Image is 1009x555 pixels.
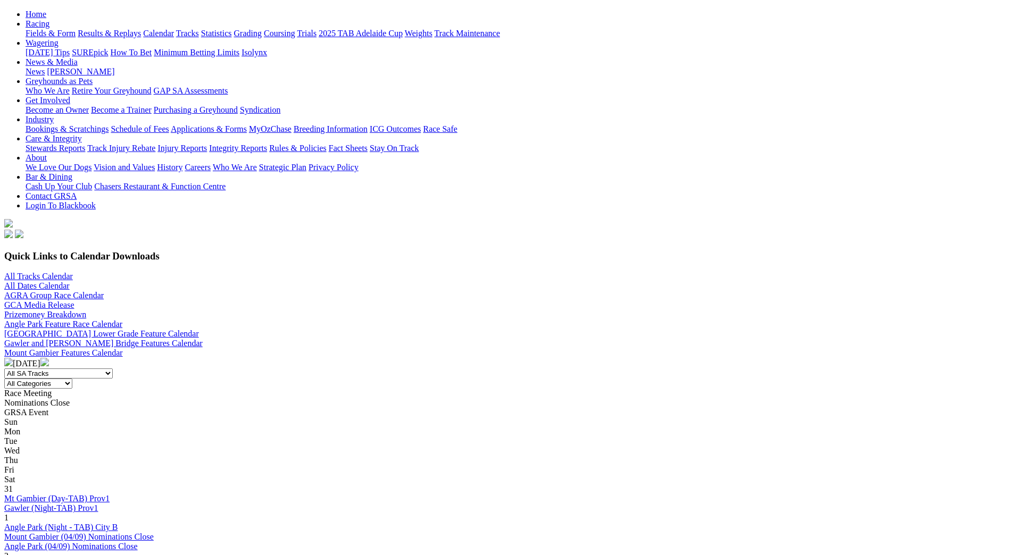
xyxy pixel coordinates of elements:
[26,191,77,200] a: Contact GRSA
[4,389,1005,398] div: Race Meeting
[4,503,98,512] a: Gawler (Night-TAB) Prov1
[4,513,9,522] span: 1
[234,29,262,38] a: Grading
[72,48,108,57] a: SUREpick
[4,230,13,238] img: facebook.svg
[26,105,1005,115] div: Get Involved
[185,163,211,172] a: Careers
[4,408,1005,417] div: GRSA Event
[26,48,70,57] a: [DATE] Tips
[4,339,203,348] a: Gawler and [PERSON_NAME] Bridge Features Calendar
[26,67,45,76] a: News
[26,144,1005,153] div: Care & Integrity
[4,417,1005,427] div: Sun
[4,542,138,551] a: Angle Park (04/09) Nominations Close
[240,105,280,114] a: Syndication
[26,96,70,105] a: Get Involved
[308,163,358,172] a: Privacy Policy
[26,182,92,191] a: Cash Up Your Club
[91,105,152,114] a: Become a Trainer
[26,19,49,28] a: Racing
[26,57,78,66] a: News & Media
[4,329,199,338] a: [GEOGRAPHIC_DATA] Lower Grade Feature Calendar
[26,86,1005,96] div: Greyhounds as Pets
[26,29,1005,38] div: Racing
[249,124,291,133] a: MyOzChase
[319,29,403,38] a: 2025 TAB Adelaide Cup
[40,358,49,366] img: chevron-right-pager-white.svg
[26,163,91,172] a: We Love Our Dogs
[4,319,122,329] a: Angle Park Feature Race Calendar
[4,494,110,503] a: Mt Gambier (Day-TAB) Prov1
[94,163,155,172] a: Vision and Values
[87,144,155,153] a: Track Injury Rebate
[26,134,82,143] a: Care & Integrity
[154,48,239,57] a: Minimum Betting Limits
[4,436,1005,446] div: Tue
[297,29,316,38] a: Trials
[26,153,47,162] a: About
[176,29,199,38] a: Tracks
[4,465,1005,475] div: Fri
[154,86,228,95] a: GAP SA Assessments
[209,144,267,153] a: Integrity Reports
[26,144,85,153] a: Stewards Reports
[26,163,1005,172] div: About
[26,115,54,124] a: Industry
[111,124,169,133] a: Schedule of Fees
[157,144,207,153] a: Injury Reports
[94,182,226,191] a: Chasers Restaurant & Function Centre
[4,427,1005,436] div: Mon
[4,523,118,532] a: Angle Park (Night - TAB) City B
[4,484,13,493] span: 31
[72,86,152,95] a: Retire Your Greyhound
[26,172,72,181] a: Bar & Dining
[423,124,457,133] a: Race Safe
[26,77,93,86] a: Greyhounds as Pets
[213,163,257,172] a: Who We Are
[26,86,70,95] a: Who We Are
[26,67,1005,77] div: News & Media
[26,38,59,47] a: Wagering
[201,29,232,38] a: Statistics
[15,230,23,238] img: twitter.svg
[26,182,1005,191] div: Bar & Dining
[4,300,74,309] a: GCA Media Release
[4,475,1005,484] div: Sat
[171,124,247,133] a: Applications & Forms
[47,67,114,76] a: [PERSON_NAME]
[264,29,295,38] a: Coursing
[26,124,109,133] a: Bookings & Scratchings
[26,29,76,38] a: Fields & Form
[111,48,152,57] a: How To Bet
[435,29,500,38] a: Track Maintenance
[370,144,419,153] a: Stay On Track
[143,29,174,38] a: Calendar
[4,446,1005,456] div: Wed
[370,124,421,133] a: ICG Outcomes
[4,219,13,228] img: logo-grsa-white.png
[4,358,1005,368] div: [DATE]
[26,105,89,114] a: Become an Owner
[154,105,238,114] a: Purchasing a Greyhound
[4,272,73,281] a: All Tracks Calendar
[4,348,123,357] a: Mount Gambier Features Calendar
[26,124,1005,134] div: Industry
[4,532,154,541] a: Mount Gambier (04/09) Nominations Close
[4,310,86,319] a: Prizemoney Breakdown
[78,29,141,38] a: Results & Replays
[26,201,96,210] a: Login To Blackbook
[4,250,1005,262] h3: Quick Links to Calendar Downloads
[4,398,1005,408] div: Nominations Close
[241,48,267,57] a: Isolynx
[157,163,182,172] a: History
[329,144,368,153] a: Fact Sheets
[4,281,70,290] a: All Dates Calendar
[4,291,104,300] a: AGRA Group Race Calendar
[294,124,368,133] a: Breeding Information
[26,48,1005,57] div: Wagering
[269,144,327,153] a: Rules & Policies
[4,456,1005,465] div: Thu
[259,163,306,172] a: Strategic Plan
[405,29,432,38] a: Weights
